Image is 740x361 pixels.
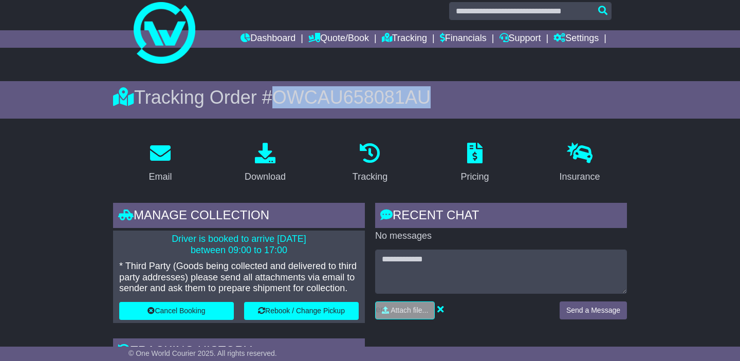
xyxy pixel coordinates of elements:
div: Tracking [353,170,387,184]
a: Dashboard [240,30,295,48]
a: Email [142,139,178,187]
a: Tracking [346,139,394,187]
a: Settings [553,30,599,48]
div: Email [149,170,172,184]
div: Tracking Order # [113,86,627,108]
div: RECENT CHAT [375,203,627,231]
div: Download [245,170,286,184]
a: Pricing [454,139,495,187]
a: Insurance [552,139,606,187]
div: Insurance [559,170,600,184]
button: Rebook / Change Pickup [244,302,359,320]
span: © One World Courier 2025. All rights reserved. [128,349,277,357]
a: Download [238,139,292,187]
span: OWCAU658081AU [272,87,431,108]
div: Pricing [460,170,489,184]
div: Manage collection [113,203,365,231]
button: Cancel Booking [119,302,234,320]
a: Quote/Book [308,30,369,48]
a: Financials [440,30,487,48]
p: Driver is booked to arrive [DATE] between 09:00 to 17:00 [119,234,359,256]
p: No messages [375,231,627,242]
p: * Third Party (Goods being collected and delivered to third party addresses) please send all atta... [119,261,359,294]
a: Tracking [382,30,427,48]
button: Send a Message [560,301,627,319]
a: Support [499,30,541,48]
